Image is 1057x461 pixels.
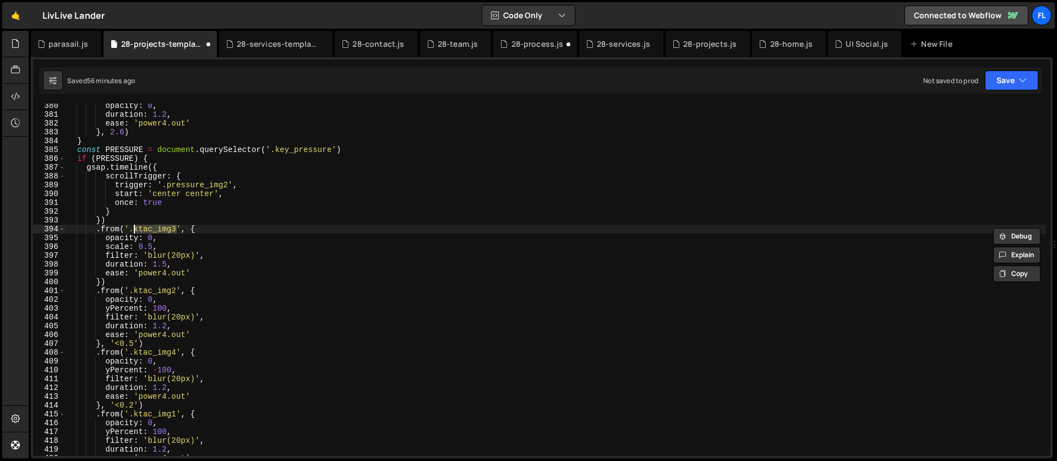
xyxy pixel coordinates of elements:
[438,39,478,50] div: 28-team.js
[597,39,650,50] div: 28-services.js
[48,39,88,50] div: parasail.js
[33,295,66,304] div: 402
[33,189,66,198] div: 390
[33,304,66,313] div: 403
[33,410,66,419] div: 415
[33,269,66,278] div: 399
[33,339,66,348] div: 407
[1032,6,1051,25] a: Fl
[237,39,319,50] div: 28-services-template.js
[33,278,66,286] div: 400
[67,76,135,85] div: Saved
[993,228,1040,245] button: Debug
[33,234,66,242] div: 395
[846,39,888,50] div: UI Social.js
[910,39,956,50] div: New File
[33,260,66,269] div: 398
[33,427,66,436] div: 417
[33,216,66,225] div: 393
[121,39,204,50] div: 28-projects-template.js
[33,286,66,295] div: 401
[33,163,66,172] div: 387
[33,181,66,189] div: 389
[683,39,737,50] div: 28-projects.js
[2,2,29,29] a: 🤙
[33,137,66,145] div: 384
[33,366,66,375] div: 410
[33,375,66,383] div: 411
[993,247,1040,263] button: Explain
[33,242,66,251] div: 396
[770,39,813,50] div: 28-home.js
[352,39,404,50] div: 28-contact.js
[33,101,66,110] div: 380
[42,9,105,22] div: LivLive Lander
[33,330,66,339] div: 406
[87,76,135,85] div: 56 minutes ago
[33,172,66,181] div: 388
[33,322,66,330] div: 405
[923,76,978,85] div: Not saved to prod
[33,436,66,445] div: 418
[905,6,1028,25] a: Connected to Webflow
[33,383,66,392] div: 412
[33,392,66,401] div: 413
[993,265,1040,282] button: Copy
[33,401,66,410] div: 414
[33,419,66,427] div: 416
[33,110,66,119] div: 381
[482,6,575,25] button: Code Only
[33,207,66,216] div: 392
[33,445,66,454] div: 419
[33,198,66,207] div: 391
[33,313,66,322] div: 404
[33,348,66,357] div: 408
[33,145,66,154] div: 385
[33,128,66,137] div: 383
[33,119,66,128] div: 382
[33,154,66,163] div: 386
[33,357,66,366] div: 409
[33,251,66,260] div: 397
[511,39,564,50] div: 28-process.js
[33,225,66,234] div: 394
[985,70,1038,90] button: Save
